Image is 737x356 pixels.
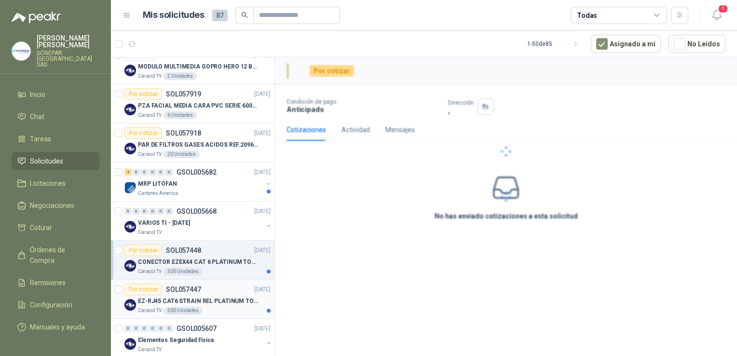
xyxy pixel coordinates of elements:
p: SONEPAR [GEOGRAPHIC_DATA] SAS [37,50,99,68]
span: 87 [212,10,228,21]
div: 4 [124,169,132,176]
div: 0 [149,169,156,176]
p: [PERSON_NAME] [PERSON_NAME] [37,35,99,48]
p: SOL058008 [158,52,193,58]
p: [DATE] [254,129,271,138]
span: Chat [30,111,44,122]
span: Solicitudes [30,156,63,166]
span: Cotizar [30,222,52,233]
p: GSOL005682 [177,169,217,176]
p: [DATE] [254,246,271,255]
p: VARIOS TI - [DATE] [138,219,190,228]
p: Caracol TV [138,346,162,354]
p: [DATE] [254,324,271,333]
div: 0 [157,208,164,215]
a: Por cotizarSOL057919[DATE] Company LogoPZA FACIAL MEDIA CARA PVC SERIE 6000 3MCaracol TV6 Unidades [111,84,274,123]
img: Company Logo [124,182,136,193]
div: Por cotizar [124,284,162,295]
a: Tareas [12,130,99,148]
button: 1 [708,7,725,24]
a: Licitaciones [12,174,99,192]
span: 1 [718,4,728,14]
a: Solicitudes [12,152,99,170]
div: 2 Unidades [164,72,197,80]
p: Caracol TV [138,72,162,80]
div: 0 [157,325,164,332]
p: [DATE] [254,285,271,294]
p: PZA FACIAL MEDIA CARA PVC SERIE 6000 3M [138,101,258,110]
p: Caracol TV [138,268,162,275]
div: 0 [149,208,156,215]
span: Remisiones [30,277,66,288]
a: Cotizar [12,219,99,237]
p: SOL057448 [166,247,201,254]
div: 0 [124,208,132,215]
p: SOL057919 [166,91,201,97]
a: Inicio [12,85,99,104]
p: [DATE] [254,207,271,216]
div: 500 Unidades [164,268,203,275]
div: 0 [165,325,173,332]
a: Negociaciones [12,196,99,215]
img: Company Logo [124,338,136,350]
div: 0 [149,325,156,332]
img: Company Logo [124,299,136,311]
a: CerradoSOL058008[DATE] Company LogoMODULO MULTIMEDIA GOPRO HERO 12 BLACKCaracol TV2 Unidades [111,45,274,84]
div: 0 [133,325,140,332]
button: No Leídos [669,35,725,53]
p: Cartones America [138,190,178,197]
p: CONECTOR EZEX44 CAT 6 PLATINUM TOOLS [138,258,258,267]
img: Logo peakr [12,12,61,23]
div: 500 Unidades [164,307,203,315]
a: Órdenes de Compra [12,241,99,270]
p: Caracol TV [138,111,162,119]
p: Caracol TV [138,307,162,315]
img: Company Logo [124,143,136,154]
div: Por cotizar [124,245,162,256]
span: Órdenes de Compra [30,245,90,266]
div: 0 [157,169,164,176]
p: Elementos Seguridad Fisica [138,336,214,345]
a: Remisiones [12,274,99,292]
p: PAR DE FILTROS GASES ACIDOS REF.2096 3M [138,140,258,150]
img: Company Logo [124,65,136,76]
p: MRP LITOFAN [138,179,177,189]
p: Caracol TV [138,229,162,236]
div: 0 [141,208,148,215]
a: Chat [12,108,99,126]
p: [DATE] [254,168,271,177]
p: [DATE] [254,90,271,99]
div: 20 Unidades [164,151,200,158]
img: Company Logo [124,221,136,233]
div: 6 Unidades [164,111,197,119]
a: Configuración [12,296,99,314]
div: 0 [141,325,148,332]
div: 0 [133,169,140,176]
span: Licitaciones [30,178,66,189]
p: MODULO MULTIMEDIA GOPRO HERO 12 BLACK [138,62,258,71]
span: Tareas [30,134,51,144]
img: Company Logo [124,260,136,272]
a: Por cotizarSOL057447[DATE] Company LogoEZ-RJ45 CAT6 STRAIN REL PLATINUM TOOLSCaracol TV500 Unidades [111,280,274,319]
h1: Mis solicitudes [143,8,205,22]
a: Por cotizarSOL057448[DATE] Company LogoCONECTOR EZEX44 CAT 6 PLATINUM TOOLSCaracol TV500 Unidades [111,241,274,280]
span: Manuales y ayuda [30,322,85,332]
img: Company Logo [12,42,30,60]
a: Manuales y ayuda [12,318,99,336]
a: Por cotizarSOL057918[DATE] Company LogoPAR DE FILTROS GASES ACIDOS REF.2096 3MCaracol TV20 Unidades [111,123,274,163]
p: EZ-RJ45 CAT6 STRAIN REL PLATINUM TOOLS [138,297,258,306]
p: GSOL005668 [177,208,217,215]
p: SOL057918 [166,130,201,137]
div: Por cotizar [124,127,162,139]
span: Inicio [30,89,45,100]
div: 0 [133,208,140,215]
span: Configuración [30,300,72,310]
p: Caracol TV [138,151,162,158]
div: 1 - 50 de 85 [527,36,583,52]
p: SOL057447 [166,286,201,293]
p: GSOL005607 [177,325,217,332]
a: 0 0 0 0 0 0 GSOL005607[DATE] Company LogoElementos Seguridad FisicaCaracol TV [124,323,273,354]
div: 0 [141,169,148,176]
button: Asignado a mi [591,35,661,53]
div: 0 [165,208,173,215]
